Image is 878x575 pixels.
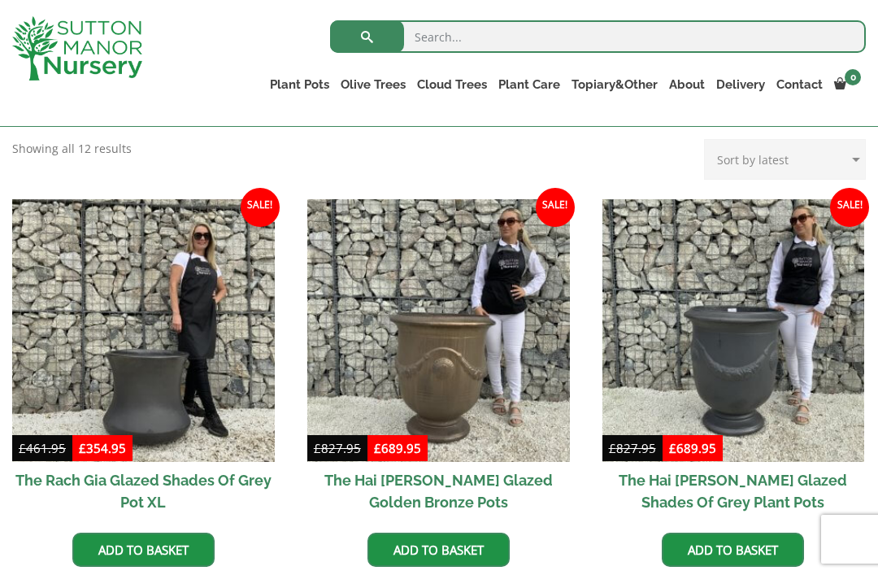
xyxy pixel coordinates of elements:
span: Sale! [536,188,575,227]
h2: The Hai [PERSON_NAME] Glazed Shades Of Grey Plant Pots [602,462,865,521]
span: £ [79,440,86,456]
select: Shop order [704,139,866,180]
h2: The Hai [PERSON_NAME] Glazed Golden Bronze Pots [307,462,570,521]
a: Sale! The Hai [PERSON_NAME] Glazed Golden Bronze Pots [307,199,570,521]
a: Add to basket: “The Hai Duong Glazed Golden Bronze Pots” [367,533,510,567]
p: Showing all 12 results [12,139,132,159]
img: The Hai Duong Glazed Shades Of Grey Plant Pots [602,199,865,462]
span: £ [314,440,321,456]
a: Add to basket: “The Rach Gia Glazed Shades Of Grey Pot XL” [72,533,215,567]
img: The Hai Duong Glazed Golden Bronze Pots [307,199,570,462]
bdi: 689.95 [374,440,421,456]
a: 0 [828,73,866,96]
input: Search... [330,20,866,53]
a: Plant Care [493,73,566,96]
h2: The Rach Gia Glazed Shades Of Grey Pot XL [12,462,275,521]
a: Topiary&Other [566,73,663,96]
a: Olive Trees [335,73,411,96]
a: Plant Pots [264,73,335,96]
bdi: 827.95 [314,440,361,456]
a: Cloud Trees [411,73,493,96]
img: The Rach Gia Glazed Shades Of Grey Pot XL [12,199,275,462]
a: About [663,73,711,96]
bdi: 461.95 [19,440,66,456]
bdi: 827.95 [609,440,656,456]
a: Contact [771,73,828,96]
span: £ [19,440,26,456]
bdi: 689.95 [669,440,716,456]
a: Add to basket: “The Hai Duong Glazed Shades Of Grey Plant Pots” [662,533,804,567]
a: Delivery [711,73,771,96]
span: £ [669,440,676,456]
bdi: 354.95 [79,440,126,456]
span: £ [374,440,381,456]
span: Sale! [830,188,869,227]
span: Sale! [241,188,280,227]
img: logo [12,16,142,81]
span: £ [609,440,616,456]
span: 0 [845,69,861,85]
a: Sale! The Rach Gia Glazed Shades Of Grey Pot XL [12,199,275,521]
a: Sale! The Hai [PERSON_NAME] Glazed Shades Of Grey Plant Pots [602,199,865,521]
